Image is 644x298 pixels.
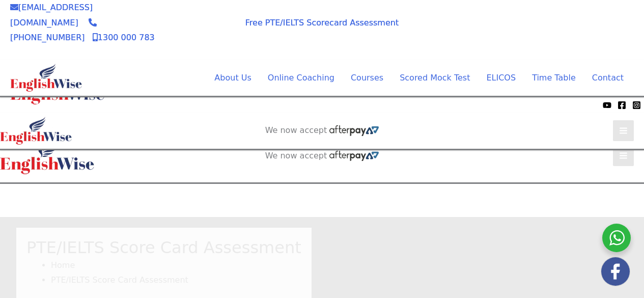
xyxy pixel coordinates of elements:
a: ELICOS [478,66,524,90]
span: We now accept [177,15,219,35]
img: Afterpay-Logo [329,151,379,161]
a: [EMAIL_ADDRESS][DOMAIN_NAME] [10,3,93,28]
a: Time TableMenu Toggle [524,66,584,90]
a: YouTube [603,101,611,110]
span: PTE/IELTS Score Card Assessment [51,275,188,285]
aside: Header Widget 2 [260,125,384,136]
span: Contact [592,73,624,83]
aside: Header Widget 1 [456,13,634,46]
span: Online Coaching [268,73,334,83]
img: Afterpay-Logo [329,125,379,136]
a: Instagram [632,101,641,110]
a: AI SCORED PTE SOFTWARE REGISTER FOR FREE SOFTWARE TRIAL [466,21,624,42]
span: About Us [214,73,251,83]
a: Home [51,260,75,270]
img: Afterpay-Logo [62,102,90,108]
a: About UsMenu Toggle [206,66,259,90]
a: Free PTE/IELTS Scorecard Assessment [245,18,399,28]
span: Scored Mock Test [400,73,470,83]
aside: Header Widget 1 [233,184,411,217]
span: We now accept [5,100,59,110]
img: Afterpay-Logo [185,37,213,43]
img: white-facebook.png [601,257,630,286]
span: ELICOS [486,73,516,83]
a: CoursesMenu Toggle [343,66,391,90]
span: We now accept [265,125,327,136]
a: AI SCORED PTE SOFTWARE REGISTER FOR FREE SOFTWARE TRIAL [244,192,401,212]
img: cropped-ew-logo [10,64,82,92]
nav: Site Navigation: Main Menu [190,66,624,90]
a: Online CoachingMenu Toggle [260,66,343,90]
aside: Header Widget 2 [260,151,384,161]
span: Time Table [532,73,576,83]
nav: Breadcrumbs [26,258,301,288]
a: 1300 000 783 [93,33,155,42]
a: Facebook [618,101,626,110]
span: Courses [351,73,383,83]
h1: PTE/IELTS Score Card Assessment [26,238,301,257]
span: We now accept [265,151,327,161]
a: Contact [584,66,624,90]
a: Scored Mock TestMenu Toggle [391,66,478,90]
